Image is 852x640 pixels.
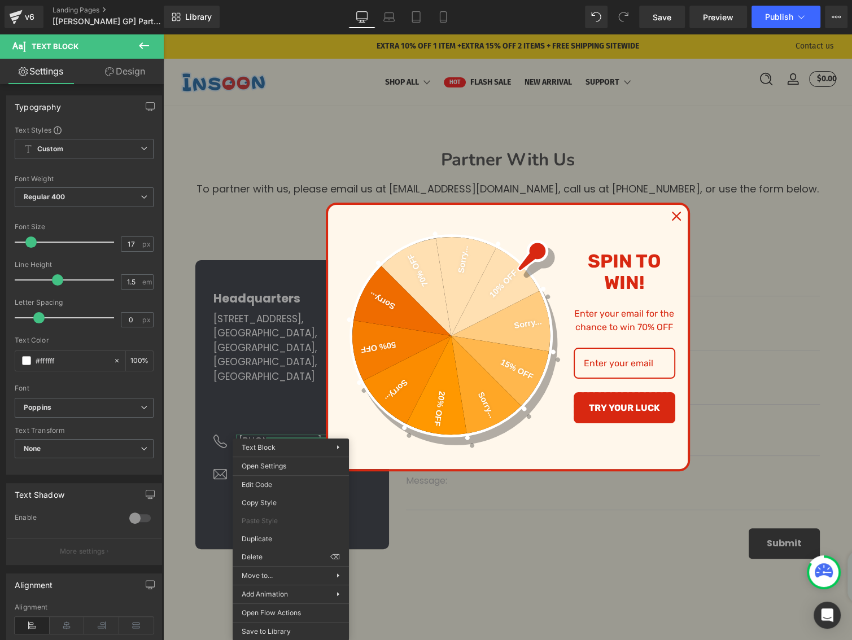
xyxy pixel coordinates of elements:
[142,316,152,323] span: px
[242,626,340,637] span: Save to Library
[185,12,212,22] span: Library
[142,278,152,286] span: em
[15,96,61,112] div: Typography
[242,608,340,618] span: Open Flow Actions
[375,6,403,28] a: Laptop
[272,208,324,269] div: Sorry...
[53,6,182,15] a: Landing Pages
[612,6,635,28] button: Redo
[403,6,430,28] a: Tablet
[126,351,153,371] div: %
[24,403,51,413] i: Poppins
[410,314,512,345] input: Email field
[15,384,154,392] div: Font
[689,6,747,28] a: Preview
[410,273,512,300] p: Enter your email for the chance to win 70% OFF
[500,169,527,196] button: Close
[142,240,152,248] span: px
[5,6,43,28] a: v6
[15,299,154,306] div: Letter Spacing
[164,6,220,28] a: New Library
[15,574,53,590] div: Alignment
[242,480,340,490] span: Edit Code
[814,602,841,629] div: Open Intercom Messenger
[242,443,276,451] span: Text Block
[226,211,290,279] div: 70% OFF
[23,10,37,24] div: v6
[15,513,118,525] div: Enable
[207,313,277,383] div: Sorry...
[242,589,337,599] span: Add Animation
[242,516,340,526] span: Paste Style
[825,6,847,28] button: More
[410,358,512,389] button: TRY YOUR LUCK
[242,498,340,508] span: Copy Style
[15,336,154,344] div: Text Color
[84,59,166,84] a: Design
[509,178,518,187] svg: close icon
[37,144,63,154] b: Custom
[242,571,337,581] span: Move to...
[765,12,793,21] span: Publish
[196,241,265,305] div: Sorry...
[60,546,105,556] p: More settings
[7,538,161,564] button: More settings
[751,6,820,28] button: Publish
[348,6,375,28] a: Desktop
[36,354,108,367] input: Color
[15,603,154,611] div: Alignment
[330,552,340,562] span: ⌫
[299,222,368,291] div: 10% OFF
[15,223,154,231] div: Font Size
[24,444,41,453] b: None
[425,216,498,260] strong: SPIN TO WIN!
[585,6,608,28] button: Undo
[32,42,78,51] span: Text Block
[653,11,671,23] span: Save
[53,17,161,26] span: [[PERSON_NAME] GP] Partner With Us
[242,461,340,471] span: Open Settings
[242,534,340,544] span: Duplicate
[252,335,304,396] div: 20% OFF
[15,125,154,134] div: Text Styles
[321,266,381,318] div: Sorry...
[15,427,154,435] div: Text Transform
[15,261,154,269] div: Line Height
[285,325,349,393] div: Sorry...
[242,552,330,562] span: Delete
[15,484,64,499] div: Text Shadow
[703,11,733,23] span: Preview
[24,192,65,201] b: Regular 400
[430,6,457,28] a: Mobile
[15,175,154,183] div: Font Weight
[311,300,379,363] div: 15% OFF
[194,286,254,338] div: 50% OFF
